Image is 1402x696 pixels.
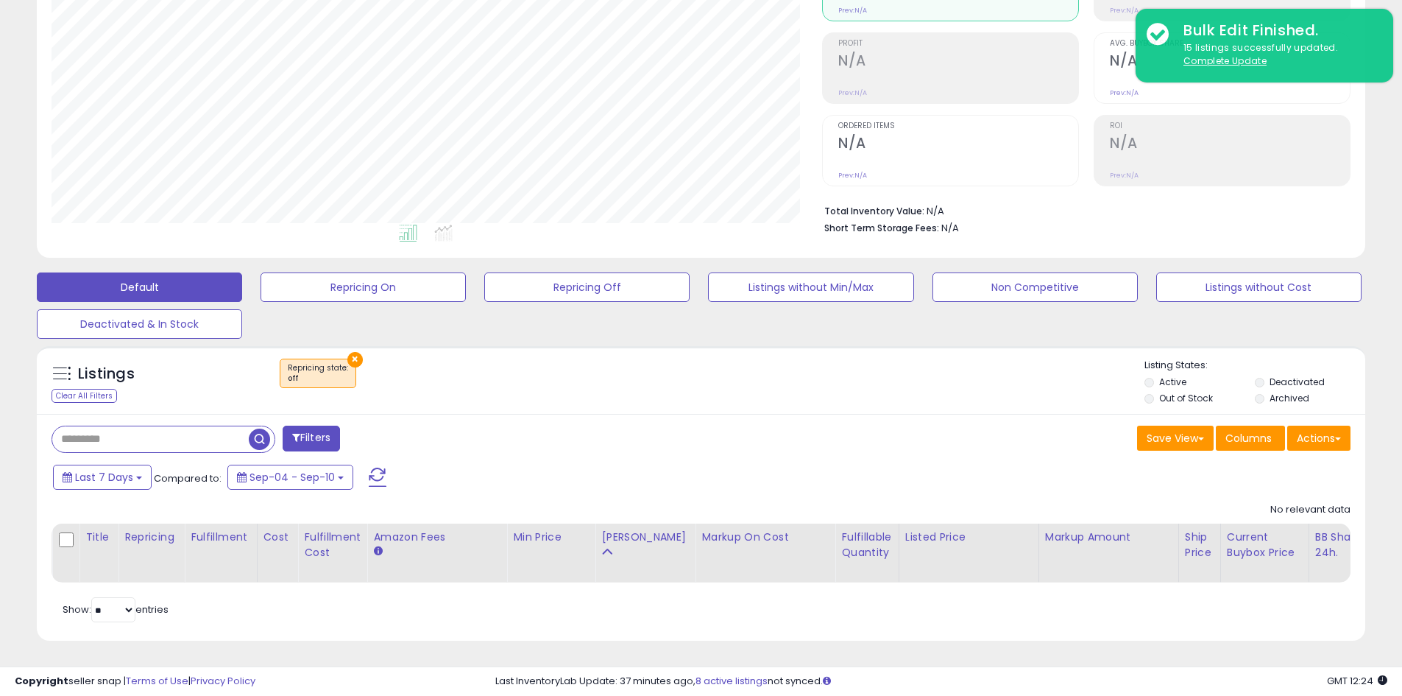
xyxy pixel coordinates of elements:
[227,465,353,490] button: Sep-04 - Sep-10
[1110,52,1350,72] h2: N/A
[154,471,222,485] span: Compared to:
[824,201,1339,219] li: N/A
[1156,273,1362,302] button: Listings without Cost
[838,6,867,15] small: Prev: N/A
[838,171,867,180] small: Prev: N/A
[1110,88,1139,97] small: Prev: N/A
[601,530,689,545] div: [PERSON_NAME]
[1315,530,1369,560] div: BB Share 24h.
[53,465,152,490] button: Last 7 Days
[1110,40,1350,48] span: Avg. Buybox Share
[838,40,1078,48] span: Profit
[191,674,255,688] a: Privacy Policy
[191,530,250,545] div: Fulfillment
[484,273,690,302] button: Repricing Off
[1270,392,1309,404] label: Archived
[1183,55,1267,67] u: Complete Update
[695,524,835,583] th: The percentage added to the cost of goods (COGS) that forms the calculator for Min & Max prices.
[1144,359,1365,373] p: Listing States:
[838,88,867,97] small: Prev: N/A
[513,530,589,545] div: Min Price
[15,674,68,688] strong: Copyright
[824,222,939,234] b: Short Term Storage Fees:
[932,273,1138,302] button: Non Competitive
[695,674,768,688] a: 8 active listings
[1110,6,1139,15] small: Prev: N/A
[373,530,500,545] div: Amazon Fees
[78,364,135,384] h5: Listings
[1159,376,1186,388] label: Active
[1270,376,1325,388] label: Deactivated
[263,530,292,545] div: Cost
[1110,171,1139,180] small: Prev: N/A
[52,389,117,403] div: Clear All Filters
[85,530,112,545] div: Title
[1287,426,1350,451] button: Actions
[37,309,242,339] button: Deactivated & In Stock
[283,426,340,451] button: Filters
[838,52,1078,72] h2: N/A
[1110,122,1350,130] span: ROI
[1227,530,1303,560] div: Current Buybox Price
[124,530,178,545] div: Repricing
[1225,431,1272,446] span: Columns
[1327,674,1387,688] span: 2025-09-18 12:24 GMT
[1216,426,1285,451] button: Columns
[347,352,363,368] button: ×
[838,122,1078,130] span: Ordered Items
[1110,135,1350,155] h2: N/A
[288,373,348,384] div: off
[841,530,892,560] div: Fulfillable Quantity
[261,273,466,302] button: Repricing On
[37,273,242,302] button: Default
[838,135,1078,155] h2: N/A
[905,530,1033,545] div: Listed Price
[824,205,924,217] b: Total Inventory Value:
[373,545,382,558] small: Amazon Fees.
[1270,503,1350,517] div: No relevant data
[708,273,913,302] button: Listings without Min/Max
[1172,20,1382,41] div: Bulk Edit Finished.
[1185,530,1214,560] div: Ship Price
[1137,426,1214,451] button: Save View
[701,530,829,545] div: Markup on Cost
[249,470,335,485] span: Sep-04 - Sep-10
[495,675,1387,689] div: Last InventoryLab Update: 37 minutes ago, not synced.
[288,362,348,384] span: Repricing state :
[304,530,361,560] div: Fulfillment Cost
[1045,530,1172,545] div: Markup Amount
[15,675,255,689] div: seller snap | |
[1172,41,1382,68] div: 15 listings successfully updated.
[126,674,188,688] a: Terms of Use
[63,602,169,616] span: Show: entries
[1159,392,1213,404] label: Out of Stock
[75,470,133,485] span: Last 7 Days
[941,221,959,235] span: N/A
